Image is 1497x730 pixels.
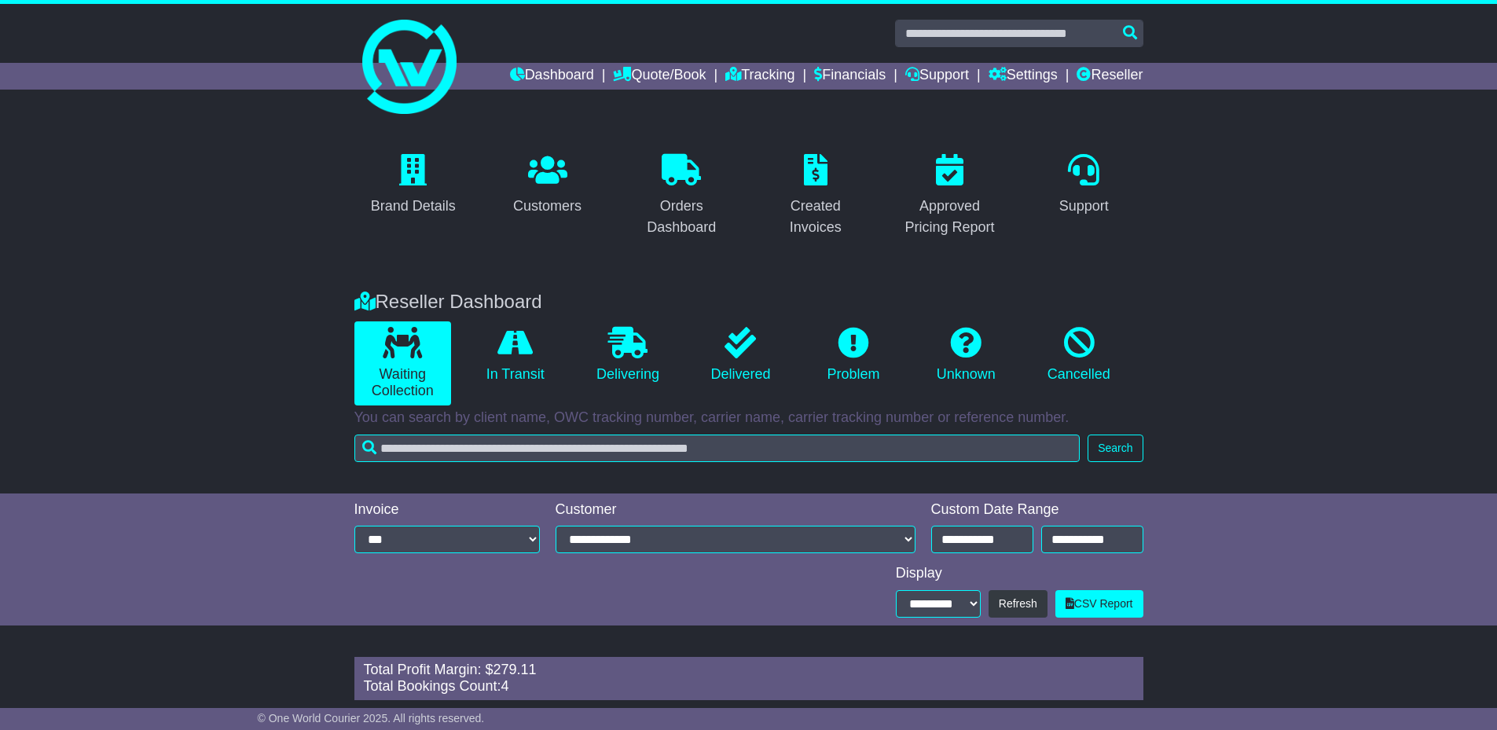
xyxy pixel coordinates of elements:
button: Search [1088,435,1143,462]
div: Invoice [354,501,540,519]
a: Quote/Book [613,63,706,90]
div: Customers [513,196,582,217]
div: Total Bookings Count: [364,678,1134,695]
span: 4 [501,678,509,694]
a: Support [1049,149,1119,222]
span: © One World Courier 2025. All rights reserved. [258,712,485,724]
div: Reseller Dashboard [347,291,1151,314]
a: Reseller [1077,63,1143,90]
a: Created Invoices [757,149,875,244]
div: Total Profit Margin: $ [364,662,1134,679]
a: In Transit [467,321,563,389]
a: Waiting Collection [354,321,451,405]
button: Refresh [989,590,1048,618]
div: Orders Dashboard [633,196,731,238]
a: Approved Pricing Report [890,149,1009,244]
div: Display [896,565,1143,582]
div: Created Invoices [767,196,865,238]
div: Approved Pricing Report [901,196,999,238]
a: Dashboard [510,63,594,90]
div: Custom Date Range [931,501,1143,519]
a: Settings [989,63,1058,90]
span: 279.11 [493,662,537,677]
a: Delivering [579,321,676,389]
a: Financials [814,63,886,90]
a: Problem [805,321,901,389]
a: Orders Dashboard [622,149,741,244]
a: Brand Details [361,149,466,222]
a: Customers [503,149,592,222]
a: Unknown [918,321,1015,389]
a: Delivered [692,321,789,389]
p: You can search by client name, OWC tracking number, carrier name, carrier tracking number or refe... [354,409,1143,427]
div: Customer [556,501,915,519]
a: Tracking [725,63,794,90]
div: Support [1059,196,1109,217]
a: Cancelled [1030,321,1127,389]
div: Brand Details [371,196,456,217]
a: Support [905,63,969,90]
a: CSV Report [1055,590,1143,618]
